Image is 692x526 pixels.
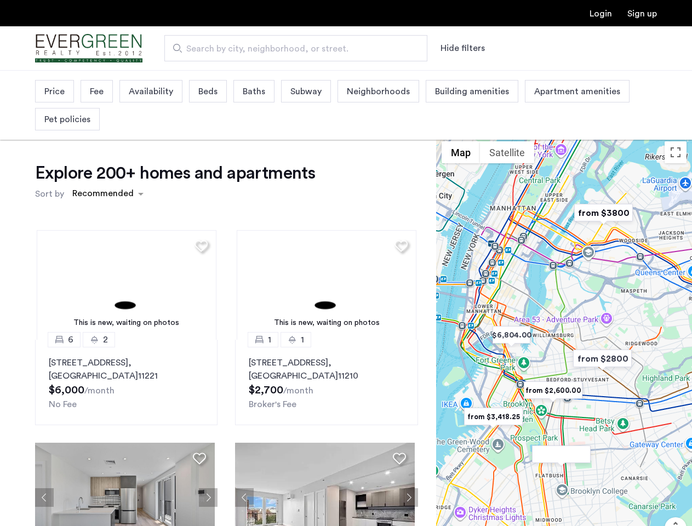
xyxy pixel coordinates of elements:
[441,42,485,55] button: Show or hide filters
[35,187,64,201] label: Sort by
[49,356,204,382] p: [STREET_ADDRESS] 11221
[235,488,254,507] button: Previous apartment
[103,333,108,346] span: 2
[44,113,90,126] span: Pet policies
[198,85,218,98] span: Beds
[627,9,657,18] a: Registration
[84,386,115,395] sub: /month
[290,85,322,98] span: Subway
[237,230,416,340] a: This is new, waiting on photos
[242,317,411,329] div: This is new, waiting on photos
[186,42,397,55] span: Search by city, neighborhood, or street.
[268,333,271,346] span: 1
[42,317,211,329] div: This is new, waiting on photos
[570,201,637,225] div: from $3800
[488,323,535,347] div: $6,804.00
[528,442,595,467] div: from $1
[235,340,418,425] a: 11[STREET_ADDRESS], [GEOGRAPHIC_DATA]11210Broker's Fee
[665,141,687,163] button: Toggle fullscreen view
[67,184,149,204] ng-select: sort-apartment
[399,488,418,507] button: Next apartment
[480,141,534,163] button: Show satellite imagery
[569,346,636,371] div: from $2800
[534,85,620,98] span: Apartment amenities
[35,340,218,425] a: 62[STREET_ADDRESS], [GEOGRAPHIC_DATA]11221No Fee
[283,386,313,395] sub: /month
[442,141,480,163] button: Show street map
[68,333,73,346] span: 6
[35,28,142,69] a: Cazamio Logo
[435,85,509,98] span: Building amenities
[249,400,296,409] span: Broker's Fee
[35,28,142,69] img: logo
[249,356,404,382] p: [STREET_ADDRESS] 11210
[519,378,587,403] div: from $2,600.00
[460,404,527,429] div: from $3,418.25
[44,85,65,98] span: Price
[35,488,54,507] button: Previous apartment
[243,85,265,98] span: Baths
[37,230,216,340] img: 1.gif
[35,162,315,184] h1: Explore 200+ homes and apartments
[49,385,84,396] span: $6,000
[199,488,218,507] button: Next apartment
[237,230,416,340] img: 1.gif
[164,35,427,61] input: Apartment Search
[49,400,77,409] span: No Fee
[590,9,612,18] a: Login
[90,85,104,98] span: Fee
[347,85,410,98] span: Neighborhoods
[129,85,173,98] span: Availability
[37,230,216,340] a: This is new, waiting on photos
[71,187,134,203] div: Recommended
[301,333,304,346] span: 1
[249,385,283,396] span: $2,700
